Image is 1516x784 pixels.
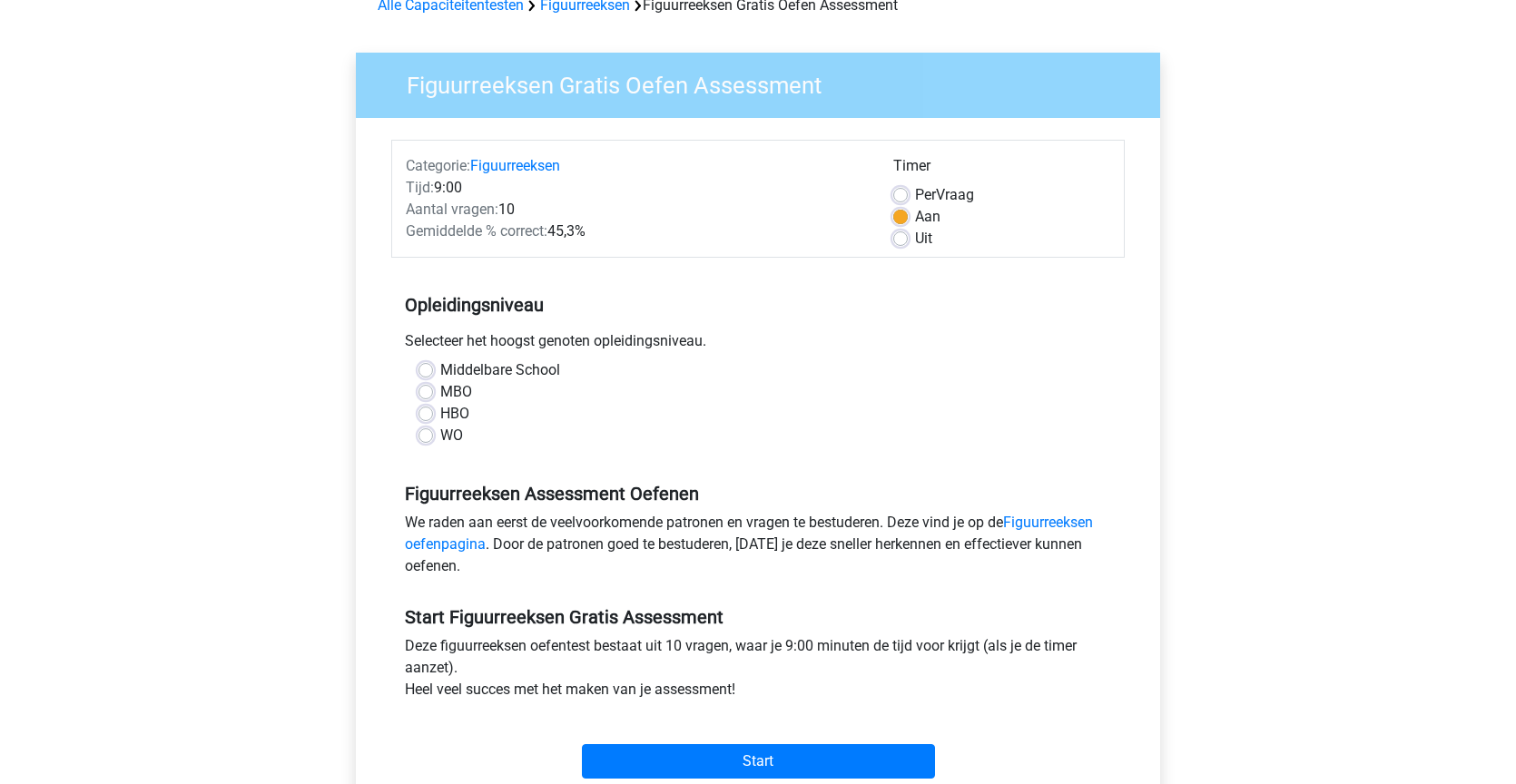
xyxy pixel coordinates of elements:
div: Deze figuurreeksen oefentest bestaat uit 10 vragen, waar je 9:00 minuten de tijd voor krijgt (als... [391,635,1125,708]
label: HBO [440,403,469,425]
div: Selecteer het hoogst genoten opleidingsniveau. [391,330,1125,359]
a: Figuurreeksen [470,157,560,174]
div: 9:00 [392,177,880,199]
span: Per [915,186,936,203]
h5: Figuurreeksen Assessment Oefenen [405,483,1111,505]
label: Uit [915,228,932,250]
div: 45,3% [392,220,880,242]
span: Tijd: [406,179,434,196]
span: Categorie: [406,157,470,174]
div: We raden aan eerst de veelvoorkomende patronen en vragen te bestuderen. Deze vind je op de . Door... [391,512,1125,584]
label: MBO [440,381,472,403]
label: Middelbare School [440,359,560,381]
span: Gemiddelde % correct: [406,222,547,240]
div: Timer [893,155,1110,184]
span: Aantal vragen: [406,201,498,218]
label: WO [440,425,463,446]
div: 10 [392,199,880,220]
h5: Opleidingsniveau [405,287,1111,323]
label: Aan [915,206,940,228]
input: Start [582,744,935,779]
label: Vraag [915,184,974,206]
h3: Figuurreeksen Gratis Oefen Assessment [385,64,1147,100]
h5: Start Figuurreeksen Gratis Assessment [405,606,1111,628]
